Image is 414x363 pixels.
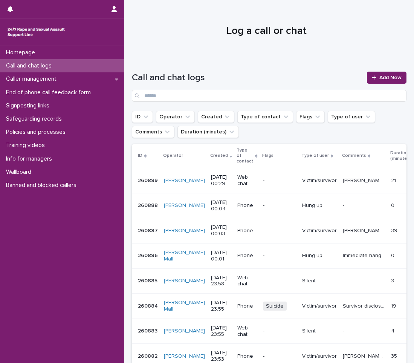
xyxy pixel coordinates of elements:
[211,275,231,288] p: [DATE] 23:58
[237,174,257,187] p: Web chat
[302,178,337,184] p: Victim/survivor
[391,326,396,334] p: 4
[3,115,68,123] p: Safeguarding records
[343,226,387,234] p: Alison, subjected to rape by father, also physical abuse, mention of court case. We talked about ...
[6,25,66,40] img: rhQMoQhaT3yELyF149Cw
[391,201,396,209] p: 0
[302,303,337,309] p: Victim/survivor
[237,111,293,123] button: Type of contact
[237,228,257,234] p: Phone
[211,350,231,363] p: [DATE] 23:53
[211,300,231,312] p: [DATE] 23:55
[3,142,51,149] p: Training videos
[164,300,205,312] a: [PERSON_NAME] Mall
[237,253,257,259] p: Phone
[164,353,205,360] a: [PERSON_NAME]
[164,178,205,184] a: [PERSON_NAME]
[379,75,402,80] span: Add New
[390,149,411,163] p: Duration (minutes)
[343,326,346,334] p: -
[343,251,387,259] p: Immediate hang up.
[302,353,337,360] p: Victim/survivor
[263,178,296,184] p: -
[132,111,153,123] button: ID
[391,302,398,309] p: 19
[138,251,159,259] p: 260886
[263,228,296,234] p: -
[177,126,239,138] button: Duration (minutes)
[164,228,205,234] a: [PERSON_NAME]
[211,174,231,187] p: [DATE] 00:29
[391,226,399,234] p: 39
[3,89,97,96] p: End of phone call feedback form
[342,152,366,160] p: Comments
[263,278,296,284] p: -
[302,202,337,209] p: Hung up
[237,146,253,165] p: Type of contact
[367,72,406,84] a: Add New
[263,328,296,334] p: -
[164,250,205,262] a: [PERSON_NAME] Mall
[164,328,205,334] a: [PERSON_NAME]
[343,176,387,184] p: Mariana shared her experiences of being harassed and touched at school. when she was about 10, by...
[3,102,55,109] p: Signposting links
[3,155,58,162] p: Info for managers
[198,111,234,123] button: Created
[138,326,159,334] p: 260883
[391,276,396,284] p: 3
[237,353,257,360] p: Phone
[3,75,63,83] p: Caller management
[138,352,159,360] p: 260882
[3,49,41,56] p: Homepage
[302,228,337,234] p: Victim/survivor
[302,328,337,334] p: Silent
[138,152,142,160] p: ID
[263,353,296,360] p: -
[343,352,387,360] p: Caller wanted to discuss difficulties with life. Significant silences throughout.
[391,176,397,184] p: 21
[132,25,401,38] h1: Log a call or chat
[237,275,257,288] p: Web chat
[163,152,183,160] p: Operator
[211,199,231,212] p: [DATE] 00:04
[237,303,257,309] p: Phone
[343,302,387,309] p: Survivor disclosed that she was raped by her date, she discussed her feelings around this. She sh...
[132,72,362,83] h1: Call and chat logs
[263,202,296,209] p: -
[211,250,231,262] p: [DATE] 00:01
[156,111,195,123] button: Operator
[343,276,346,284] p: -
[328,111,375,123] button: Type of user
[211,224,231,237] p: [DATE] 00:03
[262,152,273,160] p: Flags
[138,226,159,234] p: 260887
[391,352,399,360] p: 35
[211,325,231,338] p: [DATE] 23:55
[3,182,82,189] p: Banned and blocked callers
[138,201,159,209] p: 260888
[132,126,174,138] button: Comments
[391,251,396,259] p: 0
[138,176,159,184] p: 260889
[237,325,257,338] p: Web chat
[263,302,287,311] span: Suicide
[302,278,337,284] p: Silent
[132,90,406,102] input: Search
[164,278,205,284] a: [PERSON_NAME]
[301,152,329,160] p: Type of user
[138,302,159,309] p: 260884
[296,111,325,123] button: Flags
[3,62,58,69] p: Call and chat logs
[263,253,296,259] p: -
[3,168,37,176] p: Wallboard
[138,276,159,284] p: 260885
[302,253,337,259] p: Hung up
[343,201,346,209] p: -
[164,202,205,209] a: [PERSON_NAME]
[3,129,72,136] p: Policies and processes
[210,152,228,160] p: Created
[237,202,257,209] p: Phone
